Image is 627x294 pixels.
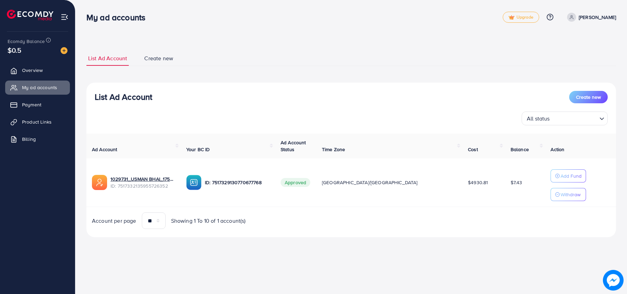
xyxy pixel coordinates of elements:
[61,13,69,21] img: menu
[5,132,70,146] a: Billing
[144,54,173,62] span: Create new
[468,146,478,153] span: Cost
[561,190,581,199] p: Withdraw
[551,188,586,201] button: Withdraw
[111,182,175,189] span: ID: 7517332135955726352
[551,146,564,153] span: Action
[522,112,608,125] div: Search for option
[86,12,151,22] h3: My ad accounts
[576,94,601,101] span: Create new
[111,176,175,190] div: <span class='underline'>1029731_USMAN BHAI_1750265294610</span></br>7517332135955726352
[509,15,514,20] img: tick
[111,176,175,182] a: 1029731_USMAN BHAI_1750265294610
[88,54,127,62] span: List Ad Account
[22,118,52,125] span: Product Links
[95,92,152,102] h3: List Ad Account
[92,175,107,190] img: ic-ads-acc.e4c84228.svg
[186,146,210,153] span: Your BC ID
[322,146,345,153] span: Time Zone
[525,114,551,124] span: All status
[5,98,70,112] a: Payment
[8,45,22,55] span: $0.5
[61,47,67,54] img: image
[552,112,597,124] input: Search for option
[22,67,43,74] span: Overview
[92,146,117,153] span: Ad Account
[551,169,586,182] button: Add Fund
[22,136,36,143] span: Billing
[8,38,45,45] span: Ecomdy Balance
[281,139,306,153] span: Ad Account Status
[171,217,246,225] span: Showing 1 To 10 of 1 account(s)
[579,13,616,21] p: [PERSON_NAME]
[603,270,624,291] img: image
[186,175,201,190] img: ic-ba-acc.ded83a64.svg
[511,146,529,153] span: Balance
[468,179,488,186] span: $4930.81
[22,101,41,108] span: Payment
[5,81,70,94] a: My ad accounts
[503,12,539,23] a: tickUpgrade
[569,91,608,103] button: Create new
[281,178,310,187] span: Approved
[561,172,582,180] p: Add Fund
[564,13,616,22] a: [PERSON_NAME]
[205,178,270,187] p: ID: 7517329130770677768
[509,15,533,20] span: Upgrade
[322,179,418,186] span: [GEOGRAPHIC_DATA]/[GEOGRAPHIC_DATA]
[5,115,70,129] a: Product Links
[92,217,136,225] span: Account per page
[511,179,522,186] span: $7.43
[7,10,53,20] img: logo
[5,63,70,77] a: Overview
[22,84,57,91] span: My ad accounts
